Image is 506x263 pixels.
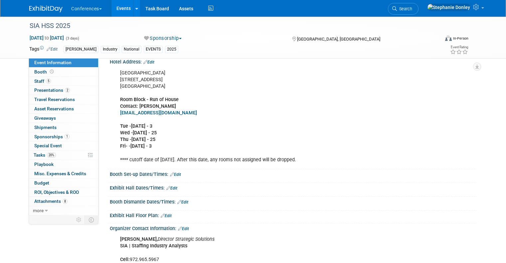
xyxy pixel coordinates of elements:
[404,35,468,45] div: Event Format
[120,97,179,102] b: Room Block - Run of House
[34,152,56,158] span: Tasks
[27,20,431,32] div: SIA HSS 2025
[120,257,130,262] b: Cell:
[34,78,51,84] span: Staff
[29,206,98,215] a: more
[29,132,98,141] a: Sponsorships1
[120,123,131,129] b: Tue -
[388,3,419,15] a: Search
[29,46,58,53] td: Tags
[29,58,98,67] a: Event Information
[170,172,181,177] a: Edit
[73,215,85,224] td: Personalize Event Tab Strip
[29,141,98,150] a: Special Event
[65,88,70,93] span: 2
[34,134,70,139] span: Sponsorships
[34,190,79,195] span: ROI, Objectives & ROO
[120,137,131,142] b: Thu -
[453,36,468,41] div: In-Person
[110,169,477,178] div: Booth Set-up Dates/Times:
[34,171,86,176] span: Misc. Expenses & Credits
[122,46,141,53] div: National
[85,215,98,224] td: Toggle Event Tabs
[110,57,477,66] div: Hotel Address:
[29,67,98,76] a: Booth
[29,95,98,104] a: Travel Reservations
[64,46,98,53] div: [PERSON_NAME]
[29,160,98,169] a: Playbook
[143,60,154,65] a: Edit
[49,69,55,74] span: Booth not reserved yet
[34,97,75,102] span: Travel Reservations
[131,137,155,142] b: [DATE] - 25
[65,36,79,41] span: (3 days)
[29,114,98,123] a: Giveaways
[29,77,98,86] a: Staff5
[34,143,62,148] span: Special Event
[120,130,133,136] b: Wed -
[166,186,177,191] a: Edit
[165,46,178,53] div: 2025
[29,169,98,178] a: Misc. Expenses & Credits
[144,46,163,53] div: EVENTS
[161,213,172,218] a: Edit
[297,37,380,42] span: [GEOGRAPHIC_DATA], [GEOGRAPHIC_DATA]
[131,123,152,129] b: [DATE] - 3
[120,103,176,109] b: Contact: [PERSON_NAME]
[178,226,189,231] a: Edit
[29,123,98,132] a: Shipments
[34,60,72,65] span: Event Information
[110,210,477,219] div: Exhibit Hall Floor Plan:
[29,6,63,12] img: ExhibitDay
[142,35,184,42] button: Sponsorship
[133,130,157,136] b: [DATE] - 25
[65,134,70,139] span: 1
[34,198,68,204] span: Attachments
[450,46,468,49] div: Event Rating
[47,47,58,52] a: Edit
[29,197,98,206] a: Attachments8
[63,199,68,204] span: 8
[110,197,477,205] div: Booth Dismantle Dates/Times:
[397,6,412,11] span: Search
[29,104,98,113] a: Asset Reservations
[110,223,477,232] div: Organizer Contact Information:
[29,188,98,197] a: ROI, Objectives & ROO
[34,106,74,111] span: Asset Reservations
[120,236,158,242] b: [PERSON_NAME],
[101,46,119,53] div: Industry
[34,162,54,167] span: Playbook
[427,4,470,11] img: Stephanie Donley
[34,115,56,121] span: Giveaways
[46,78,51,83] span: 5
[44,35,50,41] span: to
[34,125,57,130] span: Shipments
[120,143,130,149] b: Fri- -
[130,143,152,149] b: [DATE] - 3
[110,183,477,192] div: Exhibit Hall Dates/Times:
[34,180,49,186] span: Budget
[34,69,55,74] span: Booth
[120,110,197,116] a: [EMAIL_ADDRESS][DOMAIN_NAME]
[29,179,98,188] a: Budget
[177,200,188,204] a: Edit
[158,236,215,242] i: Director Strategic Solutions
[115,66,406,167] div: [GEOGRAPHIC_DATA] [STREET_ADDRESS] [GEOGRAPHIC_DATA] **** cutoff date of [DATE]. After this date,...
[29,86,98,95] a: Presentations2
[33,208,44,213] span: more
[120,243,187,249] b: SIA | Staffing Industry Analysts
[34,87,70,93] span: Presentations
[47,153,56,158] span: 20%
[29,35,64,41] span: [DATE] [DATE]
[29,151,98,160] a: Tasks20%
[445,36,452,41] img: Format-Inperson.png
